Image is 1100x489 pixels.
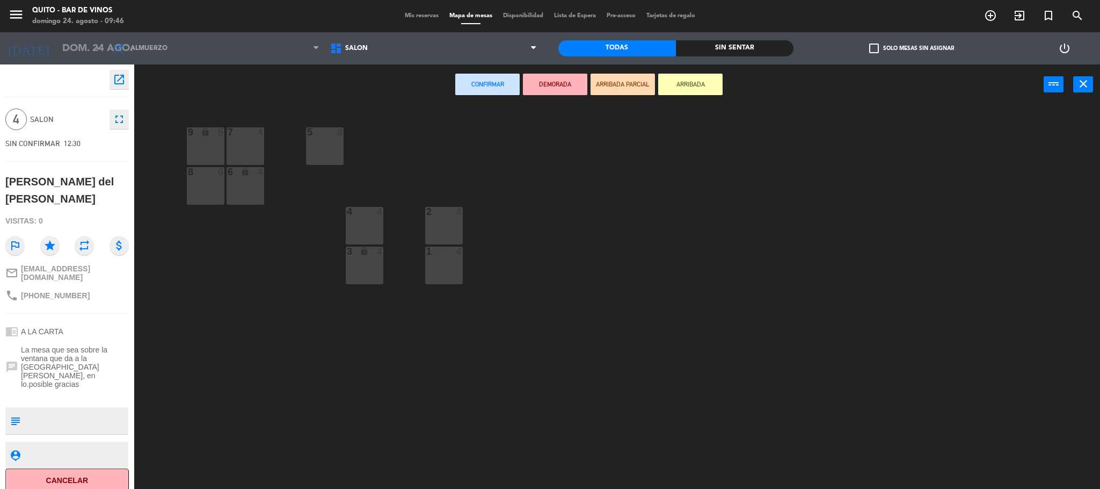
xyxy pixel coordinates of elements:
i: lock [201,127,210,136]
div: 4 [377,207,383,217]
span: check_box_outline_blank [869,44,879,53]
div: 5 [218,127,224,137]
div: domingo 24. agosto - 09:46 [32,16,124,27]
div: 4 [456,247,463,256]
button: ARRIBADA [658,74,723,95]
div: 1 [426,247,427,256]
div: 4 [456,207,463,217]
i: arrow_drop_down [92,42,105,55]
button: menu [8,6,24,26]
button: Confirmar [455,74,520,95]
i: lock [241,167,250,176]
div: 4 [258,127,264,137]
i: turned_in_not [1042,9,1055,22]
div: Todas [558,40,676,56]
span: Tarjetas de regalo [641,13,701,19]
div: [PERSON_NAME] del [PERSON_NAME] [5,173,129,208]
div: 4 [377,247,383,256]
i: star [40,236,60,255]
button: power_input [1044,76,1063,92]
i: chrome_reader_mode [5,325,18,338]
span: SALON [30,113,104,126]
span: La mesa que sea sobre la ventana que da a la [GEOGRAPHIC_DATA][PERSON_NAME], en lo.posible gracias [21,346,129,389]
i: mail_outline [5,267,18,279]
i: fullscreen [113,113,126,126]
div: Quito - Bar de Vinos [32,5,124,16]
i: repeat [75,236,94,255]
i: attach_money [110,236,129,255]
span: SIN CONFIRMAR [5,139,60,148]
button: DEMORADA [523,74,587,95]
div: 6 [218,167,224,177]
a: mail_outline[EMAIL_ADDRESS][DOMAIN_NAME] [5,264,129,282]
button: open_in_new [110,70,129,89]
div: 8 [337,127,344,137]
button: fullscreen [110,110,129,129]
button: close [1073,76,1093,92]
span: [EMAIL_ADDRESS][DOMAIN_NAME] [21,264,129,282]
span: 4 [5,109,27,130]
label: Solo mesas sin asignar [869,44,954,53]
span: Disponibilidad [498,13,549,19]
i: add_circle_outline [984,9,997,22]
span: 12:30 [64,139,81,148]
div: Sin sentar [676,40,793,56]
i: chat [5,361,18,373]
span: SALON [345,45,368,52]
i: power_input [1047,77,1060,90]
div: 5 [307,127,308,137]
i: phone [5,289,18,302]
i: close [1077,77,1090,90]
div: 4 [258,167,264,177]
button: ARRIBADA PARCIAL [591,74,655,95]
i: subject [9,415,21,427]
i: person_pin [9,449,21,461]
i: search [1071,9,1084,22]
span: Almuerzo [130,45,167,52]
span: Mis reservas [399,13,444,19]
div: 2 [426,207,427,217]
span: Pre-acceso [601,13,641,19]
span: Lista de Espera [549,13,601,19]
i: power_settings_new [1058,42,1071,55]
i: lock [360,247,369,256]
i: outlined_flag [5,236,25,255]
div: Visitas: 0 [5,212,129,231]
span: [PHONE_NUMBER] [21,291,90,300]
i: open_in_new [113,73,126,86]
i: exit_to_app [1013,9,1026,22]
span: A LA CARTA [21,327,63,336]
i: menu [8,6,24,23]
span: Mapa de mesas [444,13,498,19]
